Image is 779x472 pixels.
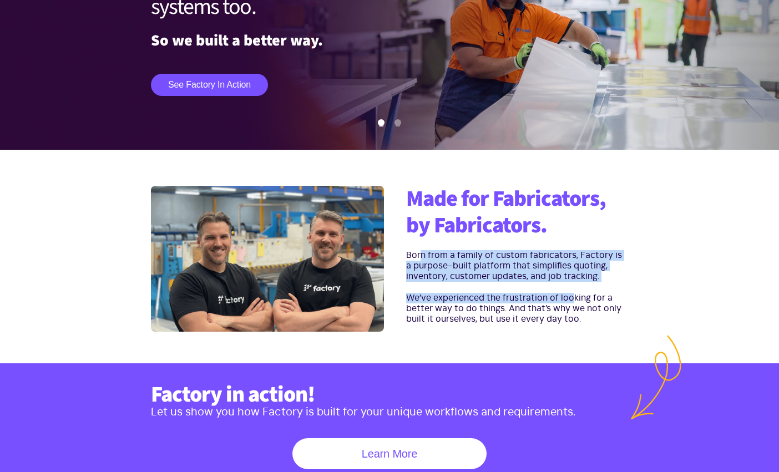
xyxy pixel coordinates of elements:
p: Let us show you how Factory is built for your unique workflows and requirements. [151,405,628,419]
a: See Factory in action [151,74,268,96]
p: Born from a family of custom fabricators, Factory is a purpose-built platform that simplifies quo... [406,250,628,282]
h2: Made for Fabricators, by Fabricators. [406,186,628,239]
a: Learn More [292,438,487,469]
iframe: Chat Widget [724,419,779,472]
p: We’ve experienced the frustration of looking for a better way to do things. And that’s why we not... [406,293,628,324]
h2: Factory in action! [151,382,628,408]
button: 2 of 2 [394,119,401,126]
button: 1 of 2 [378,119,385,126]
p: So we built a better way. [151,35,412,46]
